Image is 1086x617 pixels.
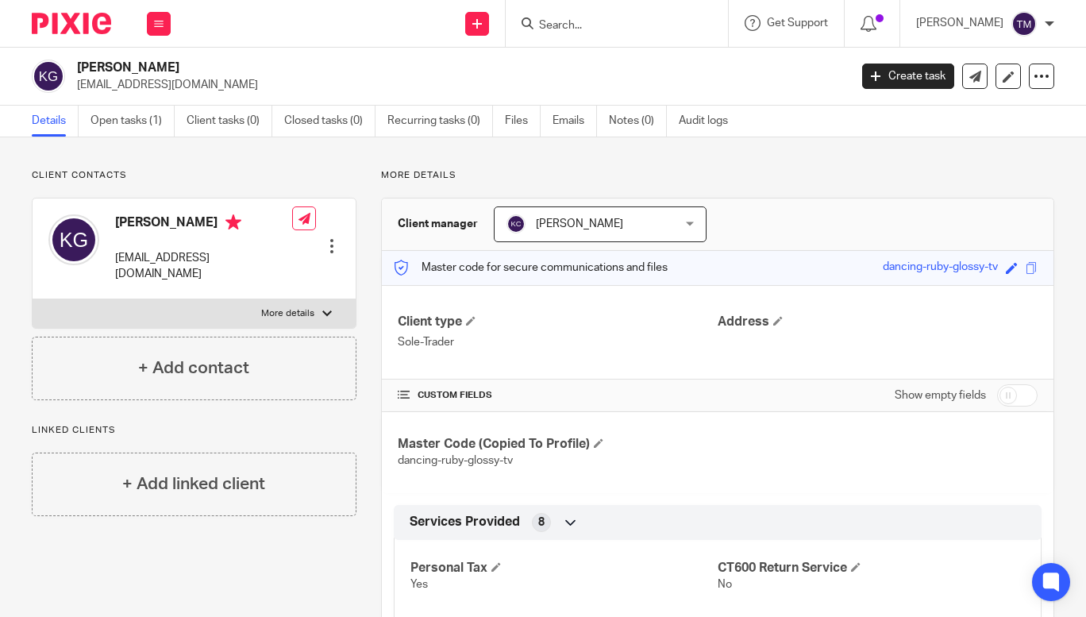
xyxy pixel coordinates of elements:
h4: Client type [398,314,718,330]
h4: Address [718,314,1038,330]
p: [PERSON_NAME] [916,15,1003,31]
p: Client contacts [32,169,356,182]
h4: Personal Tax [410,560,718,577]
a: Closed tasks (0) [284,106,375,137]
a: Create task [862,64,954,89]
a: Emails [553,106,597,137]
span: [PERSON_NAME] [536,218,623,229]
div: dancing-ruby-glossy-tv [883,259,998,277]
h4: + Add linked client [122,472,265,496]
span: No [718,579,732,590]
span: Get Support [767,17,828,29]
input: Search [537,19,680,33]
h4: CT600 Return Service [718,560,1025,577]
span: dancing-ruby-glossy-tv [398,455,513,466]
h2: [PERSON_NAME] [77,60,686,76]
a: Details [32,106,79,137]
label: Show empty fields [895,388,986,403]
span: 8 [538,515,545,530]
span: Yes [410,579,428,590]
img: Pixie [32,13,111,34]
i: Primary [225,214,241,230]
p: Sole-Trader [398,334,718,350]
span: Services Provided [410,514,520,530]
p: More details [261,307,314,320]
a: Client tasks (0) [187,106,272,137]
p: More details [381,169,1054,182]
img: svg%3E [48,214,99,265]
p: Master code for secure communications and files [394,260,668,276]
img: svg%3E [32,60,65,93]
h4: + Add contact [138,356,249,380]
a: Files [505,106,541,137]
a: Recurring tasks (0) [387,106,493,137]
h4: CUSTOM FIELDS [398,389,718,402]
h3: Client manager [398,216,478,232]
p: Linked clients [32,424,356,437]
h4: [PERSON_NAME] [115,214,292,234]
p: [EMAIL_ADDRESS][DOMAIN_NAME] [115,250,292,283]
a: Audit logs [679,106,740,137]
p: [EMAIL_ADDRESS][DOMAIN_NAME] [77,77,838,93]
img: svg%3E [506,214,526,233]
img: svg%3E [1011,11,1037,37]
a: Open tasks (1) [90,106,175,137]
a: Notes (0) [609,106,667,137]
h4: Master Code (Copied To Profile) [398,436,718,453]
